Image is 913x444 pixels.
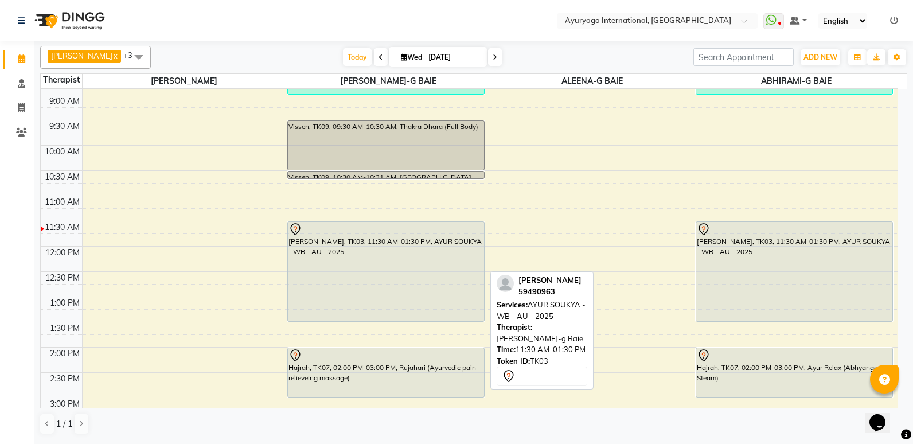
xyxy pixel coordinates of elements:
span: ADD NEW [803,53,837,61]
span: Services: [497,300,528,309]
div: 9:00 AM [47,95,82,107]
div: 3:00 PM [48,398,82,410]
span: AYUR SOUKYA - WB - AU - 2025 [497,300,586,321]
div: 11:00 AM [42,196,82,208]
div: [PERSON_NAME]-g Baie [497,322,587,344]
span: 1 / 1 [56,418,72,430]
div: 2:00 PM [48,348,82,360]
div: 10:30 AM [42,171,82,183]
input: 2025-09-03 [425,49,482,66]
div: 1:00 PM [48,297,82,309]
div: [PERSON_NAME], TK03, 11:30 AM-01:30 PM, AYUR SOUKYA - WB - AU - 2025 [696,222,892,321]
span: [PERSON_NAME] [518,275,582,285]
span: [PERSON_NAME]-G BAIE [286,74,490,88]
div: Vissen, TK09, 10:30 AM-10:31 AM, [GEOGRAPHIC_DATA] [288,172,484,178]
div: [PERSON_NAME], TK03, 11:30 AM-01:30 PM, AYUR SOUKYA - WB - AU - 2025 [288,222,484,321]
div: Hajrah, TK07, 02:00 PM-03:00 PM, Ayur Relax (Abhyangam + Steam) [696,348,892,397]
button: ADD NEW [801,49,840,65]
div: 10:00 AM [42,146,82,158]
div: 11:30 AM-01:30 PM [497,344,587,356]
div: Therapist [41,74,82,86]
iframe: chat widget [865,398,902,433]
div: 59490963 [518,286,582,298]
span: ABHIRAMI-G BAIE [694,74,898,88]
span: [PERSON_NAME] [83,74,286,88]
div: 11:30 AM [42,221,82,233]
div: TK03 [497,356,587,367]
span: +3 [123,50,141,60]
div: Vissen, TK09, 09:30 AM-10:30 AM, Thakra Dhara (Full Body) [288,121,484,170]
span: ALEENA-G BAIE [490,74,694,88]
span: Token ID: [497,356,530,365]
div: 2:30 PM [48,373,82,385]
span: Today [343,48,372,66]
span: Therapist: [497,322,532,332]
div: 12:00 PM [43,247,82,259]
span: Time: [497,345,516,354]
img: profile [497,275,514,292]
img: logo [29,5,108,37]
div: Hajrah, TK07, 02:00 PM-03:00 PM, Rujahari (Ayurvedic pain relieveing massage) [288,348,484,397]
div: 12:30 PM [43,272,82,284]
span: [PERSON_NAME] [51,51,112,60]
input: Search Appointment [693,48,794,66]
div: 1:30 PM [48,322,82,334]
span: Wed [398,53,425,61]
div: 9:30 AM [47,120,82,133]
a: x [112,51,118,60]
